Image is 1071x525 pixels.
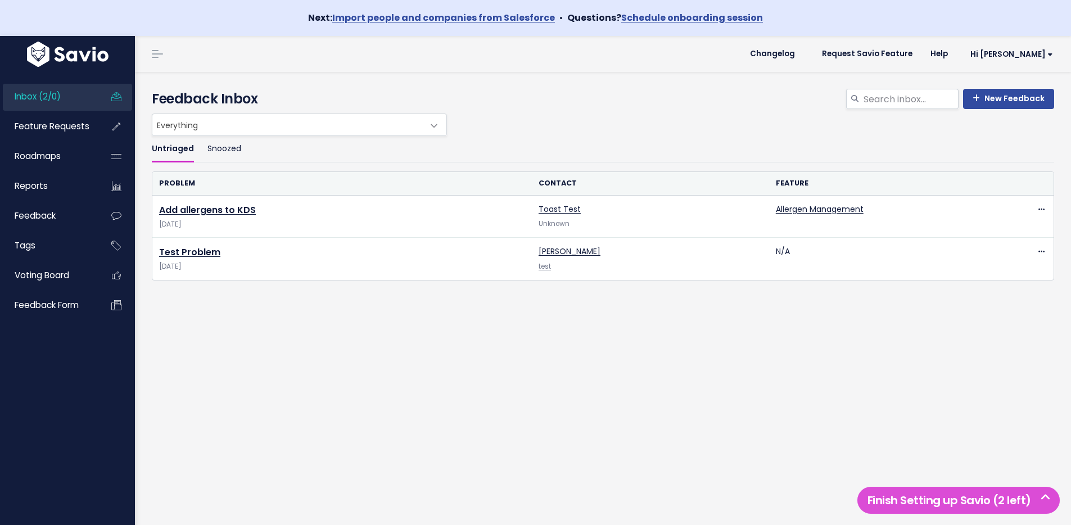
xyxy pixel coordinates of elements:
a: Toast Test [539,203,581,215]
span: Hi [PERSON_NAME] [970,50,1053,58]
input: Search inbox... [862,89,959,109]
a: test [539,262,551,271]
th: Feature [769,172,1006,195]
span: • [559,11,563,24]
span: Unknown [539,219,570,228]
a: Allergen Management [776,203,864,215]
strong: Questions? [567,11,763,24]
a: Voting Board [3,262,93,288]
th: Problem [152,172,532,195]
span: Feedback [15,210,56,221]
span: Feedback form [15,299,79,311]
a: Tags [3,233,93,259]
span: [DATE] [159,261,525,273]
a: Feature Requests [3,114,93,139]
span: Voting Board [15,269,69,281]
a: Roadmaps [3,143,93,169]
span: Tags [15,239,35,251]
img: logo-white.9d6f32f41409.svg [24,42,111,67]
strong: Next: [308,11,555,24]
a: Help [921,46,957,62]
span: Inbox (2/0) [15,90,61,102]
span: Reports [15,180,48,192]
a: Feedback [3,203,93,229]
h4: Feedback Inbox [152,89,1054,109]
a: Reports [3,173,93,199]
a: Inbox (2/0) [3,84,93,110]
span: Feature Requests [15,120,89,132]
span: Changelog [750,50,795,58]
a: Untriaged [152,136,194,162]
a: Snoozed [207,136,241,162]
td: N/A [769,238,1006,280]
a: New Feedback [963,89,1054,109]
a: [PERSON_NAME] [539,246,600,257]
ul: Filter feature requests [152,136,1054,162]
a: Request Savio Feature [813,46,921,62]
a: Test Problem [159,246,220,259]
th: Contact [532,172,769,195]
span: Everything [152,114,424,135]
a: Hi [PERSON_NAME] [957,46,1062,63]
span: Everything [152,114,447,136]
span: Roadmaps [15,150,61,162]
span: [DATE] [159,219,525,230]
h5: Finish Setting up Savio (2 left) [862,492,1055,509]
a: Schedule onboarding session [621,11,763,24]
a: Add allergens to KDS [159,203,256,216]
a: Feedback form [3,292,93,318]
a: Import people and companies from Salesforce [332,11,555,24]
